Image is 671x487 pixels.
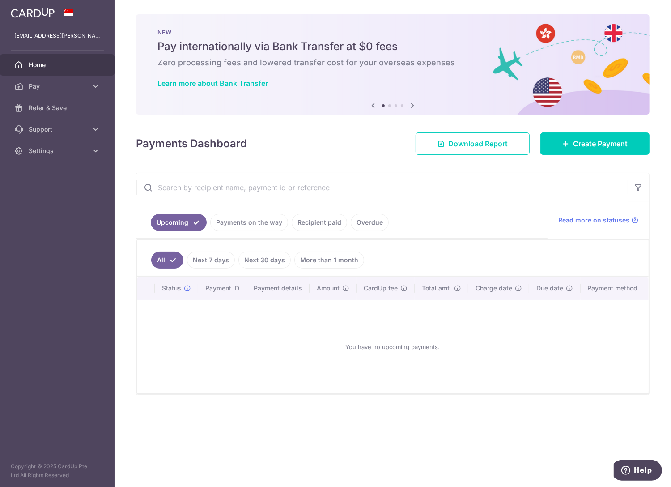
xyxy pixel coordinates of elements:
span: Create Payment [573,138,628,149]
span: CardUp fee [364,284,398,293]
a: Create Payment [540,132,650,155]
a: Payments on the way [210,214,288,231]
span: Charge date [476,284,512,293]
span: Home [29,60,88,69]
a: Learn more about Bank Transfer [157,79,268,88]
a: Next 30 days [238,252,291,269]
a: Upcoming [151,214,207,231]
iframe: Opens a widget where you can find more information [614,460,662,483]
span: Status [162,284,181,293]
th: Payment ID [198,277,246,300]
div: You have no upcoming payments. [148,308,638,386]
span: Read more on statuses [558,216,629,225]
input: Search by recipient name, payment id or reference [136,173,628,202]
p: NEW [157,29,628,36]
th: Payment method [581,277,649,300]
span: Amount [317,284,340,293]
a: More than 1 month [294,252,364,269]
a: Next 7 days [187,252,235,269]
th: Payment details [246,277,309,300]
img: CardUp [11,7,55,18]
a: Overdue [351,214,389,231]
h6: Zero processing fees and lowered transfer cost for your overseas expenses [157,57,628,68]
span: Download Report [448,138,508,149]
span: Due date [536,284,563,293]
h4: Payments Dashboard [136,136,247,152]
a: Read more on statuses [558,216,638,225]
a: All [151,252,183,269]
h5: Pay internationally via Bank Transfer at $0 fees [157,39,628,54]
span: Support [29,125,88,134]
span: Settings [29,146,88,155]
span: Total amt. [422,284,451,293]
a: Recipient paid [292,214,347,231]
span: Pay [29,82,88,91]
a: Download Report [416,132,530,155]
img: Bank transfer banner [136,14,650,115]
p: [EMAIL_ADDRESS][PERSON_NAME][DOMAIN_NAME] [14,31,100,40]
span: Refer & Save [29,103,88,112]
